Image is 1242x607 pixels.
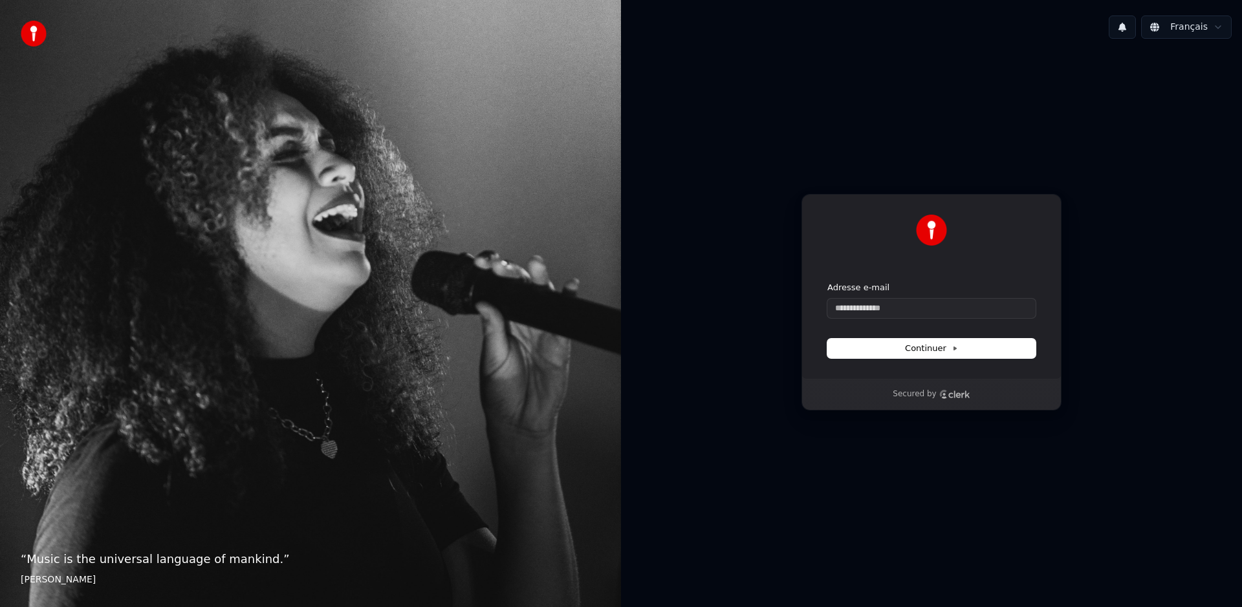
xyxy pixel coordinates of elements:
p: Secured by [893,389,936,399]
span: Continuer [905,343,958,354]
img: youka [21,21,47,47]
a: Clerk logo [939,390,970,399]
p: “ Music is the universal language of mankind. ” [21,550,600,568]
button: Continuer [827,339,1036,358]
img: Youka [916,215,947,246]
label: Adresse e-mail [827,282,889,293]
footer: [PERSON_NAME] [21,573,600,586]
